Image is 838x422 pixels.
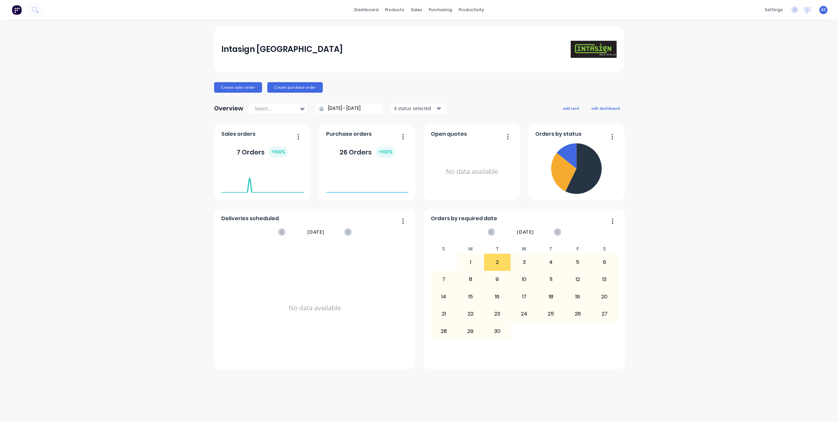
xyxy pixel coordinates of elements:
div: 28 [431,323,457,339]
div: 2 [484,254,511,270]
button: edit dashboard [587,104,624,112]
img: Factory [12,5,22,15]
div: S [430,244,457,254]
div: 15 [457,289,484,305]
div: 14 [431,289,457,305]
button: 4 status selected [390,104,446,113]
div: 4 [538,254,564,270]
div: S [591,244,618,254]
span: AS [821,7,826,13]
div: T [484,244,511,254]
div: products [382,5,408,15]
div: F [564,244,591,254]
button: add card [559,104,583,112]
div: 6 [591,254,618,270]
div: 22 [457,306,484,322]
div: 1 [457,254,484,270]
div: 7 [431,271,457,288]
span: Sales orders [221,130,255,138]
div: 20 [591,289,618,305]
div: 12 [564,271,591,288]
div: 19 [564,289,591,305]
button: Create sales order [214,82,262,93]
img: Intasign Australia [571,41,617,58]
span: Open quotes [431,130,467,138]
div: 3 [511,254,537,270]
div: Intasign [GEOGRAPHIC_DATA] [221,43,343,56]
span: Orders by status [535,130,582,138]
button: Create purchase order [267,82,323,93]
div: W [511,244,538,254]
span: Purchase orders [326,130,372,138]
div: 16 [484,289,511,305]
div: + 100 % [376,147,395,157]
div: 25 [538,306,564,322]
span: [DATE] [517,228,534,236]
div: 11 [538,271,564,288]
div: 8 [457,271,484,288]
div: M [457,244,484,254]
div: sales [408,5,426,15]
div: 26 [564,306,591,322]
div: 7 Orders [237,147,288,157]
div: 23 [484,306,511,322]
div: 21 [431,306,457,322]
a: dashboard [351,5,382,15]
div: 29 [457,323,484,339]
div: purchasing [426,5,455,15]
div: + 100 % [269,147,288,157]
span: [DATE] [307,228,324,236]
div: No data available [221,244,408,372]
div: 26 Orders [340,147,395,157]
div: 27 [591,306,618,322]
div: T [538,244,564,254]
div: 18 [538,289,564,305]
div: 17 [511,289,537,305]
span: Orders by required date [431,215,497,223]
div: 5 [564,254,591,270]
div: 9 [484,271,511,288]
div: 13 [591,271,618,288]
div: settings [761,5,786,15]
div: productivity [455,5,487,15]
div: 4 status selected [394,105,435,112]
div: 30 [484,323,511,339]
div: No data available [431,141,513,203]
div: 10 [511,271,537,288]
div: Overview [214,102,243,115]
div: 24 [511,306,537,322]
